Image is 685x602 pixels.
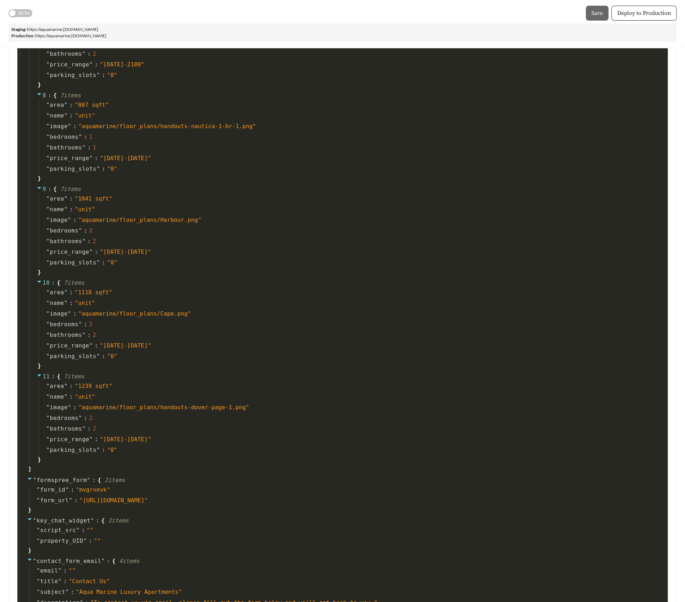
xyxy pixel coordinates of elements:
span: " mvgrvevk " [76,486,110,493]
span: " 0 " [107,72,117,78]
span: " [DATE]-[DATE] " [100,436,151,443]
span: : [96,516,99,525]
a: https://aquamarine.[DOMAIN_NAME] [35,33,106,38]
span: : [70,288,73,297]
span: " 0 " [107,447,117,453]
span: { [101,516,105,525]
span: " [33,476,37,483]
span: JSON [17,9,30,17]
span: " [37,567,40,574]
button: Deploy to Production [611,6,676,21]
div: 2 [89,226,93,235]
span: " [82,332,85,338]
span: " [64,300,68,306]
span: " 1239 sqft " [74,383,112,389]
div: 2 [89,414,93,422]
span: " [46,393,50,400]
span: " [90,517,94,524]
span: : [73,216,77,224]
span: : [74,496,78,504]
span: : [84,133,87,141]
span: " [82,425,85,432]
span: } [27,546,32,554]
span: " 1118 sqft " [74,289,112,296]
span: } [37,81,41,89]
span: parking_slots [50,165,96,173]
strong: Staging: [11,27,26,32]
span: : [102,71,105,80]
span: { [112,557,116,565]
span: " [46,195,50,202]
span: " [37,537,40,544]
span: " [68,310,71,317]
span: name [50,393,64,401]
span: : [87,143,91,152]
span: : [73,122,77,131]
span: : [51,372,55,381]
span: " [78,133,82,140]
span: " [46,321,50,328]
span: " [78,321,82,328]
span: } [37,455,41,464]
span: " [46,155,50,162]
span: " [89,248,93,255]
span: : [87,331,91,339]
div: 2 [93,50,96,58]
span: " 0 " [107,259,117,266]
span: image [50,403,68,412]
span: " aquamarine/floor_plans/handouts-dover-page-1.png " [78,404,249,411]
span: " [96,72,100,78]
span: " aquamarine/floor_plans/Harbour.png " [78,217,201,223]
span: bedrooms [50,320,78,329]
span: bathrooms [50,143,82,152]
span: : [89,536,92,545]
span: " [46,144,50,151]
span: : [70,382,73,390]
span: : [51,279,55,287]
span: " [46,415,50,421]
span: : [102,165,105,173]
span: : [102,258,105,267]
span: " [82,144,85,151]
span: " [DATE]-[DATE] " [100,248,151,255]
span: 10 [43,279,50,286]
span: " [46,259,50,266]
span: " [46,404,50,411]
div: 1 [89,133,93,141]
span: " [46,436,50,443]
span: : [63,566,67,575]
span: " 0 " [107,165,117,172]
span: : [102,446,105,454]
span: { [57,279,60,287]
span: " [37,578,40,584]
span: { [53,185,57,193]
span: { [57,372,60,381]
span: : [48,185,51,193]
span: name [50,111,64,120]
span: " [46,217,50,223]
span: : [70,299,73,307]
div: 1 [93,143,96,152]
span: " [46,447,50,453]
span: contact_form_email [37,557,101,564]
span: key_chat_widget [37,517,90,524]
span: " [96,165,100,172]
span: " Contact Us " [69,578,110,584]
span: 7 item s [60,92,81,99]
span: : [95,248,98,256]
span: : [84,226,87,235]
span: " [DATE]-[DATE] " [100,342,151,349]
span: : [87,425,91,433]
span: : [102,352,105,361]
span: : [73,403,77,412]
span: : [107,557,110,565]
span: " [89,61,93,68]
span: 11 [43,373,50,380]
span: " [46,425,50,432]
span: : [70,205,73,214]
span: " [37,497,40,503]
span: " [64,112,68,119]
span: " unit " [74,300,95,306]
span: bathrooms [50,50,82,58]
span: : [95,341,98,350]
